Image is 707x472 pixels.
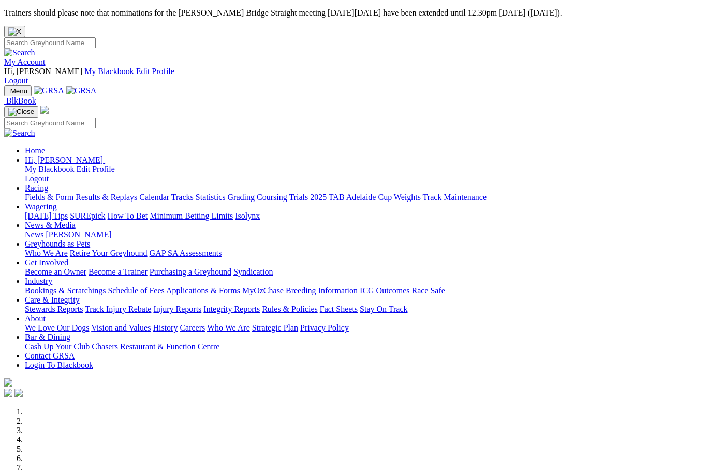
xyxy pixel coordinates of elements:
div: Greyhounds as Pets [25,249,703,258]
a: Become an Owner [25,267,86,276]
div: Care & Integrity [25,305,703,314]
button: Close [4,26,25,37]
img: Close [8,108,34,116]
a: Results & Replays [76,193,137,202]
a: Careers [180,323,205,332]
a: Hi, [PERSON_NAME] [25,155,105,164]
a: Trials [289,193,308,202]
a: My Blackbook [25,165,75,174]
a: Vision and Values [91,323,151,332]
a: History [153,323,178,332]
a: Get Involved [25,258,68,267]
a: Syndication [233,267,273,276]
span: Menu [10,87,27,95]
a: Care & Integrity [25,295,80,304]
a: Logout [4,76,28,85]
a: Contact GRSA [25,351,75,360]
a: Who We Are [207,323,250,332]
input: Search [4,118,96,128]
a: Breeding Information [286,286,358,295]
img: Search [4,48,35,58]
a: Stewards Reports [25,305,83,313]
a: Retire Your Greyhound [70,249,148,258]
a: News & Media [25,221,76,230]
a: GAP SA Assessments [150,249,222,258]
div: Get Involved [25,267,703,277]
img: GRSA [34,86,64,95]
img: logo-grsa-white.png [4,378,12,387]
a: SUREpick [70,211,105,220]
a: ICG Outcomes [360,286,409,295]
a: Injury Reports [153,305,201,313]
div: Racing [25,193,703,202]
a: News [25,230,43,239]
a: Minimum Betting Limits [150,211,233,220]
a: MyOzChase [242,286,284,295]
a: Applications & Forms [166,286,240,295]
a: Tracks [171,193,194,202]
a: Privacy Policy [300,323,349,332]
img: logo-grsa-white.png [40,106,49,114]
button: Toggle navigation [4,106,38,118]
a: Track Injury Rebate [85,305,151,313]
img: facebook.svg [4,389,12,397]
div: News & Media [25,230,703,239]
span: BlkBook [6,96,36,105]
a: My Blackbook [84,67,134,76]
a: About [25,314,46,323]
div: Wagering [25,211,703,221]
a: Integrity Reports [203,305,260,313]
a: My Account [4,58,46,66]
a: We Love Our Dogs [25,323,89,332]
a: Isolynx [235,211,260,220]
a: Stay On Track [360,305,407,313]
span: Hi, [PERSON_NAME] [25,155,103,164]
a: Track Maintenance [423,193,487,202]
a: Rules & Policies [262,305,318,313]
a: Fact Sheets [320,305,358,313]
div: Industry [25,286,703,295]
a: Login To Blackbook [25,361,93,369]
a: Racing [25,183,48,192]
a: Chasers Restaurant & Function Centre [92,342,219,351]
a: Who We Are [25,249,68,258]
a: Cash Up Your Club [25,342,90,351]
a: BlkBook [4,96,36,105]
a: Industry [25,277,52,285]
a: Greyhounds as Pets [25,239,90,248]
a: Schedule of Fees [108,286,164,295]
button: Toggle navigation [4,85,32,96]
a: [PERSON_NAME] [46,230,111,239]
div: My Account [4,67,703,85]
a: Grading [228,193,255,202]
img: Search [4,128,35,138]
a: Logout [25,174,49,183]
a: Race Safe [411,286,445,295]
img: twitter.svg [14,389,23,397]
a: How To Bet [108,211,148,220]
img: X [8,27,21,36]
a: Purchasing a Greyhound [150,267,231,276]
a: Strategic Plan [252,323,298,332]
a: [DATE] Tips [25,211,68,220]
a: Bar & Dining [25,333,70,341]
div: About [25,323,703,333]
a: Become a Trainer [89,267,148,276]
a: Statistics [196,193,226,202]
a: Coursing [257,193,287,202]
span: Hi, [PERSON_NAME] [4,67,82,76]
a: Wagering [25,202,57,211]
div: Bar & Dining [25,342,703,351]
input: Search [4,37,96,48]
a: Home [25,146,45,155]
a: Weights [394,193,421,202]
a: Edit Profile [77,165,115,174]
a: Fields & Form [25,193,73,202]
a: Calendar [139,193,169,202]
img: GRSA [66,86,97,95]
a: Bookings & Scratchings [25,286,106,295]
a: 2025 TAB Adelaide Cup [310,193,392,202]
p: Trainers should please note that nominations for the [PERSON_NAME] Bridge Straight meeting [DATE]... [4,8,703,18]
a: Edit Profile [136,67,174,76]
div: Hi, [PERSON_NAME] [25,165,703,183]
